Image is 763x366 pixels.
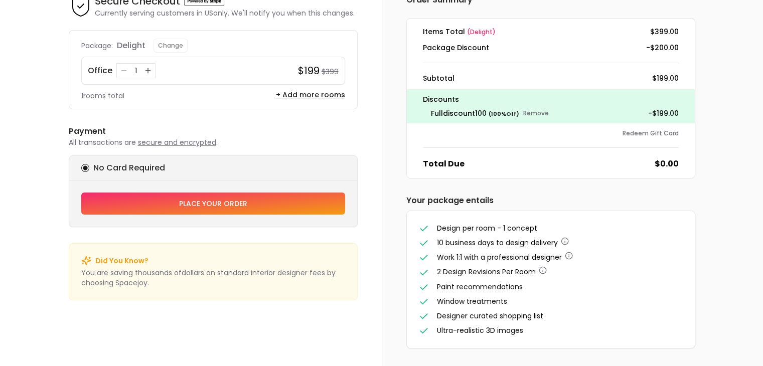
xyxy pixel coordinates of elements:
dt: Subtotal [423,73,454,83]
dt: Package Discount [423,43,489,53]
span: ( delight ) [467,28,496,36]
h6: Your package entails [406,195,695,207]
span: Paint recommendations [437,282,523,292]
dt: Total Due [423,158,465,170]
span: 10 business days to design delivery [437,238,558,248]
p: All transactions are . [69,137,358,147]
dd: $0.00 [655,158,679,170]
span: 2 Design Revisions Per Room [437,267,536,277]
p: delight [117,40,145,52]
h4: $199 [298,64,320,78]
p: Package: [81,41,113,51]
button: + Add more rooms [276,90,345,100]
p: Currently serving customers in US only. We'll notify you when this changes. [95,8,355,18]
span: fulldiscount100 [431,108,487,118]
button: Increase quantity for Office [143,66,153,76]
button: Decrease quantity for Office [119,66,129,76]
p: Did You Know? [95,256,148,266]
button: Redeem Gift Card [623,129,679,137]
span: Designer curated shopping list [437,311,543,321]
span: Work 1:1 with a professional designer [437,252,562,262]
span: Window treatments [437,296,507,306]
p: Office [88,65,112,77]
dd: $399.00 [650,27,679,37]
dd: $199.00 [652,73,679,83]
p: - $199.00 [648,107,679,119]
small: $399 [322,67,339,77]
div: 1 [131,66,141,76]
p: 1 rooms total [81,91,124,101]
h6: Payment [69,125,358,137]
dt: Items Total [423,27,496,37]
h6: No Card Required [93,162,165,174]
span: secure and encrypted [138,137,216,147]
span: Ultra-realistic 3D images [437,325,523,335]
small: ( 100 % Off) [489,110,519,118]
p: You are saving thousands of dollar s on standard interior designer fees by choosing Spacejoy. [81,268,345,288]
dd: -$200.00 [646,43,679,53]
p: Discounts [423,93,679,105]
span: Design per room - 1 concept [437,223,537,233]
button: Place your order [81,193,345,215]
